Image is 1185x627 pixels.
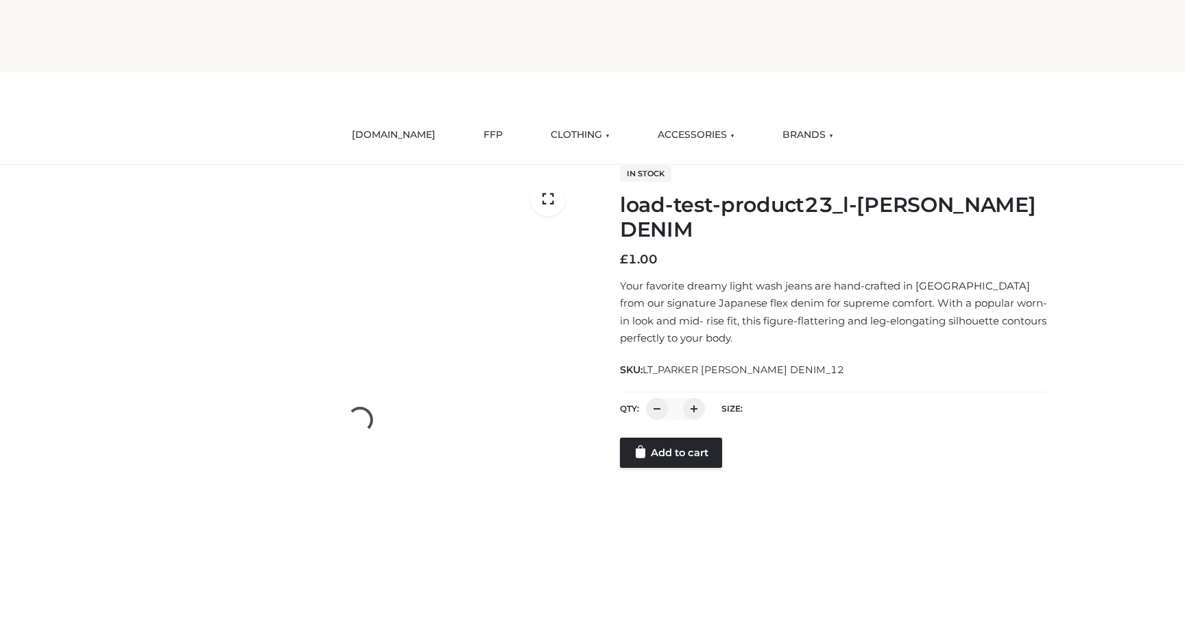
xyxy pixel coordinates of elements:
p: Your favorite dreamy light wash jeans are hand-crafted in [GEOGRAPHIC_DATA] from our signature Ja... [620,277,1047,347]
a: FFP [473,120,513,150]
label: Size: [721,403,743,414]
bdi: 1.00 [620,252,658,267]
a: ACCESSORIES [647,120,745,150]
span: SKU: [620,362,846,378]
label: QTY: [620,403,639,414]
span: In stock [620,165,671,182]
a: Add to cart [620,438,722,468]
span: LT_PARKER [PERSON_NAME] DENIM_12 [643,364,844,376]
a: BRANDS [772,120,843,150]
span: £ [620,252,628,267]
a: [DOMAIN_NAME] [342,120,446,150]
a: CLOTHING [540,120,620,150]
h1: load-test-product23_l-[PERSON_NAME] DENIM [620,193,1047,242]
